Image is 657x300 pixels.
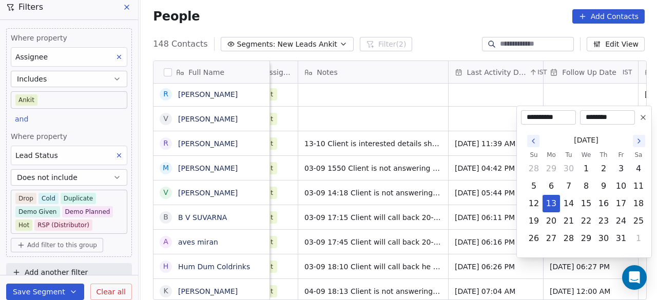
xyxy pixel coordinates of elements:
button: Wednesday, October 29th, 2025 [578,230,594,247]
button: Wednesday, October 22nd, 2025 [578,213,594,229]
button: Monday, September 29th, 2025 [543,161,559,177]
th: Wednesday [577,150,595,160]
button: Wednesday, October 1st, 2025 [578,161,594,177]
button: Tuesday, October 7th, 2025 [561,178,577,194]
button: Tuesday, September 30th, 2025 [561,161,577,177]
button: Tuesday, October 28th, 2025 [561,230,577,247]
button: Friday, October 24th, 2025 [613,213,629,229]
button: Saturday, October 18th, 2025 [630,195,647,212]
th: Thursday [595,150,612,160]
button: Saturday, October 4th, 2025 [630,161,647,177]
button: Thursday, October 30th, 2025 [595,230,612,247]
th: Sunday [525,150,543,160]
button: Go to the Next Month [633,135,645,147]
button: Wednesday, October 8th, 2025 [578,178,594,194]
th: Tuesday [560,150,577,160]
button: Sunday, October 5th, 2025 [526,178,542,194]
button: Monday, October 27th, 2025 [543,230,559,247]
button: Friday, October 10th, 2025 [613,178,629,194]
table: October 2025 [525,150,647,247]
button: Sunday, October 26th, 2025 [526,230,542,247]
button: Friday, October 3rd, 2025 [613,161,629,177]
th: Saturday [630,150,647,160]
th: Monday [543,150,560,160]
button: Sunday, September 28th, 2025 [526,161,542,177]
button: Saturday, October 11th, 2025 [630,178,647,194]
button: Thursday, October 16th, 2025 [595,195,612,212]
button: Wednesday, October 15th, 2025 [578,195,594,212]
button: Monday, October 6th, 2025 [543,178,559,194]
button: Tuesday, October 14th, 2025 [561,195,577,212]
button: Friday, October 31st, 2025 [613,230,629,247]
button: Saturday, November 1st, 2025 [630,230,647,247]
button: Saturday, October 25th, 2025 [630,213,647,229]
button: Monday, October 20th, 2025 [543,213,559,229]
span: [DATE] [574,135,598,146]
button: Go to the Previous Month [527,135,539,147]
button: Thursday, October 9th, 2025 [595,178,612,194]
button: Friday, October 17th, 2025 [613,195,629,212]
button: Today, Monday, October 13th, 2025, selected [543,195,559,212]
button: Tuesday, October 21st, 2025 [561,213,577,229]
button: Sunday, October 12th, 2025 [526,195,542,212]
button: Sunday, October 19th, 2025 [526,213,542,229]
th: Friday [612,150,630,160]
button: Thursday, October 2nd, 2025 [595,161,612,177]
button: Thursday, October 23rd, 2025 [595,213,612,229]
